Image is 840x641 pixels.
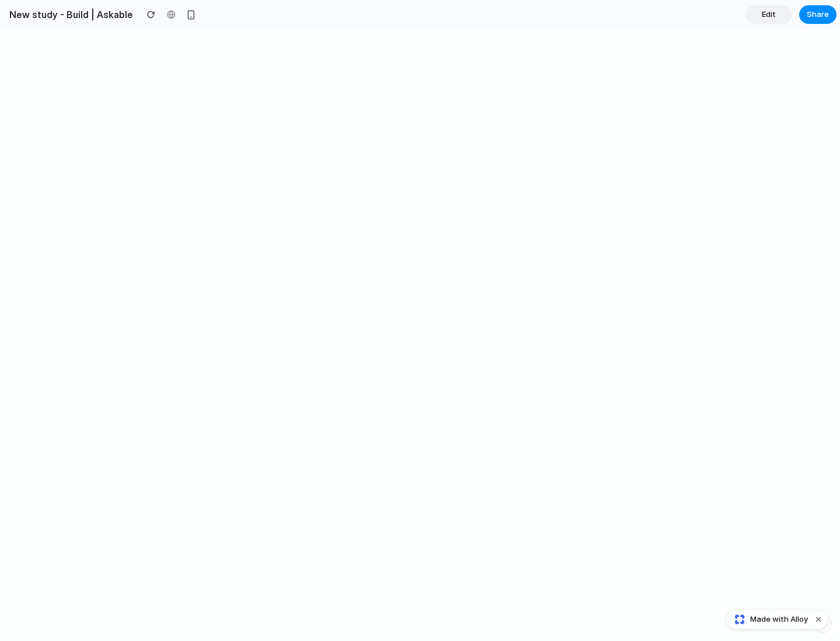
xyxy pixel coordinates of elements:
h2: New study - Build | Askable [5,8,133,22]
button: Dismiss watermark [811,612,825,626]
a: Made with Alloy [727,614,809,625]
span: Share [807,9,829,20]
a: Edit [745,5,792,24]
span: Edit [762,9,776,20]
button: Share [799,5,836,24]
span: Made with Alloy [750,614,808,625]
